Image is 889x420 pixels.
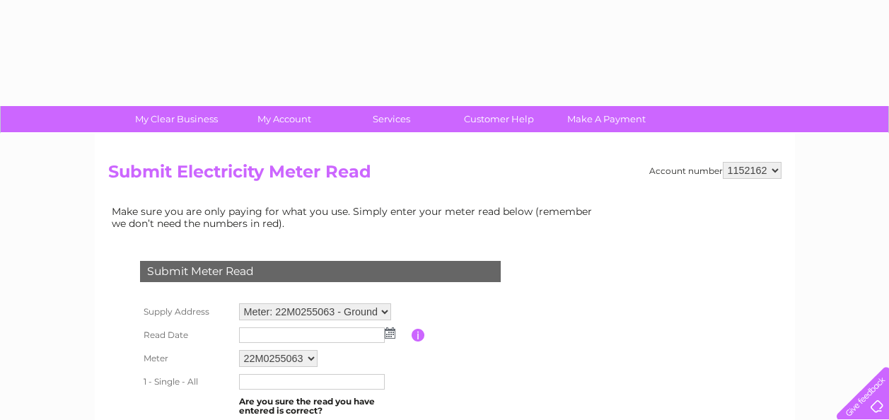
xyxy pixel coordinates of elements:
[649,162,781,179] div: Account number
[136,300,236,324] th: Supply Address
[108,202,603,232] td: Make sure you are only paying for what you use. Simply enter your meter read below (remember we d...
[236,393,412,420] td: Are you sure the read you have entered is correct?
[136,346,236,371] th: Meter
[140,261,501,282] div: Submit Meter Read
[412,329,425,342] input: Information
[333,106,450,132] a: Services
[118,106,235,132] a: My Clear Business
[226,106,342,132] a: My Account
[385,327,395,339] img: ...
[136,371,236,393] th: 1 - Single - All
[108,162,781,189] h2: Submit Electricity Meter Read
[441,106,557,132] a: Customer Help
[136,324,236,346] th: Read Date
[548,106,665,132] a: Make A Payment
